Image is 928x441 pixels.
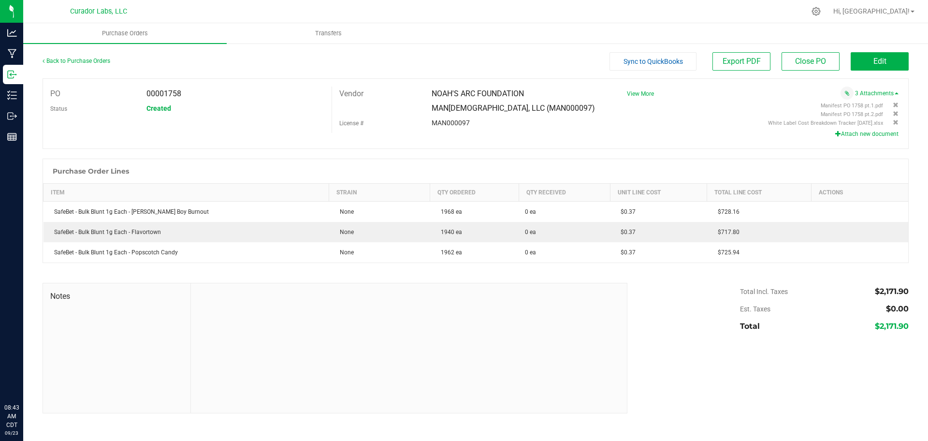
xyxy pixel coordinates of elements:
th: Item [43,183,329,201]
span: 1968 ea [436,208,462,215]
th: Qty Ordered [430,183,519,201]
a: View More [627,90,654,97]
span: $2,171.90 [875,322,909,331]
h1: Purchase Order Lines [53,167,129,175]
span: MAN000097 [432,119,470,127]
inline-svg: Inbound [7,70,17,79]
span: None [335,229,354,235]
label: PO [50,87,60,101]
th: Strain [329,183,430,201]
span: Est. Taxes [740,305,770,313]
span: $0.37 [616,208,636,215]
span: 1940 ea [436,229,462,235]
span: None [335,249,354,256]
label: Vendor [339,87,363,101]
label: License # [339,116,363,131]
span: Remove attachment [893,119,899,126]
a: Transfers [227,23,430,44]
span: Export PDF [723,57,761,66]
span: Remove attachment [893,111,899,118]
span: Sync to QuickBooks [623,58,683,65]
span: View file [768,120,883,126]
inline-svg: Reports [7,132,17,142]
inline-svg: Manufacturing [7,49,17,59]
iframe: Resource center unread badge [29,362,40,374]
span: View file [821,103,883,109]
a: 3 Attachments [855,90,899,97]
button: Edit [851,52,909,71]
span: Total [740,322,760,331]
button: Close PO [782,52,840,71]
span: Edit [873,57,886,66]
span: None [335,208,354,215]
span: 00001758 [146,89,181,98]
span: 1962 ea [436,249,462,256]
th: Unit Line Cost [610,183,707,201]
span: Remove attachment [893,102,899,109]
span: 0 ea [525,248,536,257]
iframe: Resource center [10,364,39,393]
span: $0.37 [616,249,636,256]
inline-svg: Outbound [7,111,17,121]
a: Purchase Orders [23,23,227,44]
span: Curador Labs, LLC [70,7,127,15]
span: Notes [50,291,183,302]
span: Created [146,104,171,112]
div: Manage settings [810,7,822,16]
span: 0 ea [525,207,536,216]
th: Qty Received [519,183,610,201]
inline-svg: Inventory [7,90,17,100]
div: SafeBet - Bulk Blunt 1g Each - [PERSON_NAME] Boy Burnout [49,207,323,216]
p: 09/23 [4,429,19,437]
span: Purchase Orders [89,29,161,38]
p: 08:43 AM CDT [4,403,19,429]
label: Status [50,102,67,116]
a: Back to Purchase Orders [43,58,110,64]
span: Transfers [302,29,355,38]
span: View file [821,111,883,118]
inline-svg: Analytics [7,28,17,38]
span: $725.94 [713,249,739,256]
div: SafeBet - Bulk Blunt 1g Each - Popscotch Candy [49,248,323,257]
span: $0.37 [616,229,636,235]
span: $717.80 [713,229,739,235]
span: $0.00 [886,304,909,313]
span: 0 ea [525,228,536,236]
span: Close PO [795,57,826,66]
div: SafeBet - Bulk Blunt 1g Each - Flavortown [49,228,323,236]
span: NOAH'S ARC FOUNDATION MAN[DEMOGRAPHIC_DATA], LLC (MAN000097) [432,89,595,113]
th: Actions [811,183,908,201]
span: Hi, [GEOGRAPHIC_DATA]! [833,7,910,15]
span: Attach a document [841,87,854,100]
span: Total Incl. Taxes [740,288,788,295]
button: Attach new document [835,130,899,138]
th: Total Line Cost [707,183,812,201]
button: Export PDF [712,52,770,71]
span: $728.16 [713,208,739,215]
button: Sync to QuickBooks [609,52,696,71]
span: $2,171.90 [875,287,909,296]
